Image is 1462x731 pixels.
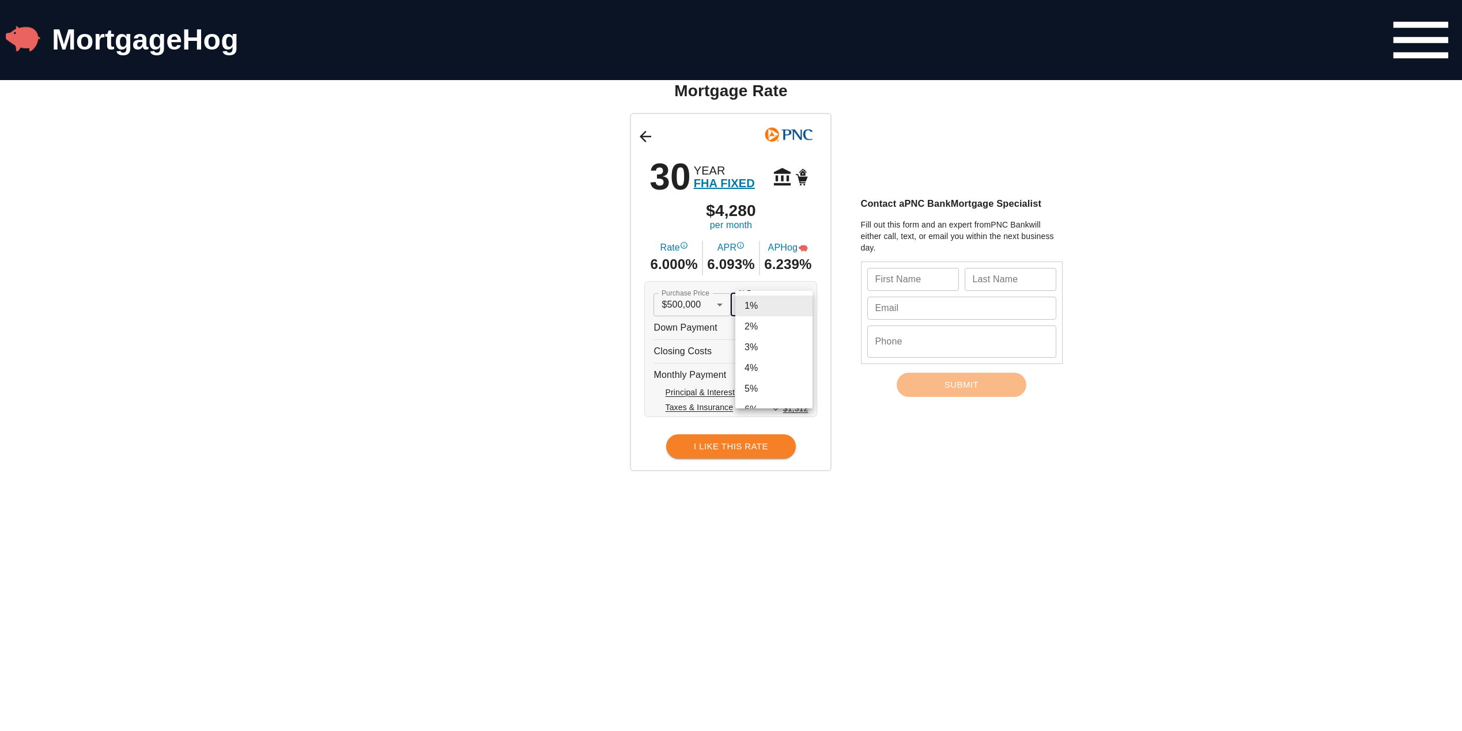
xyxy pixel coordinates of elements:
[735,399,813,420] li: 6%
[735,358,813,378] li: 4%
[735,337,813,358] li: 3%
[735,296,813,316] li: 1%
[735,378,813,399] li: 5%
[735,316,813,337] li: 2%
